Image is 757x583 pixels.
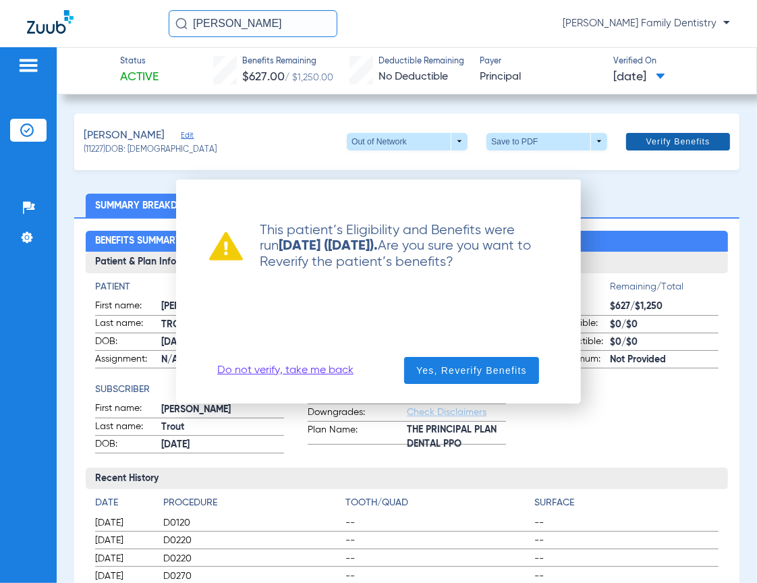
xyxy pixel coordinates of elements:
[416,364,527,377] span: Yes, Reverify Benefits
[690,518,757,583] iframe: Chat Widget
[209,231,243,260] img: warning already ran verification recently
[243,223,548,270] p: This patient’s Eligibility and Benefits were run Are you sure you want to Reverify the patient’s ...
[404,357,539,384] button: Yes, Reverify Benefits
[217,364,354,377] a: Do not verify, take me back
[279,240,378,253] strong: [DATE] ([DATE]).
